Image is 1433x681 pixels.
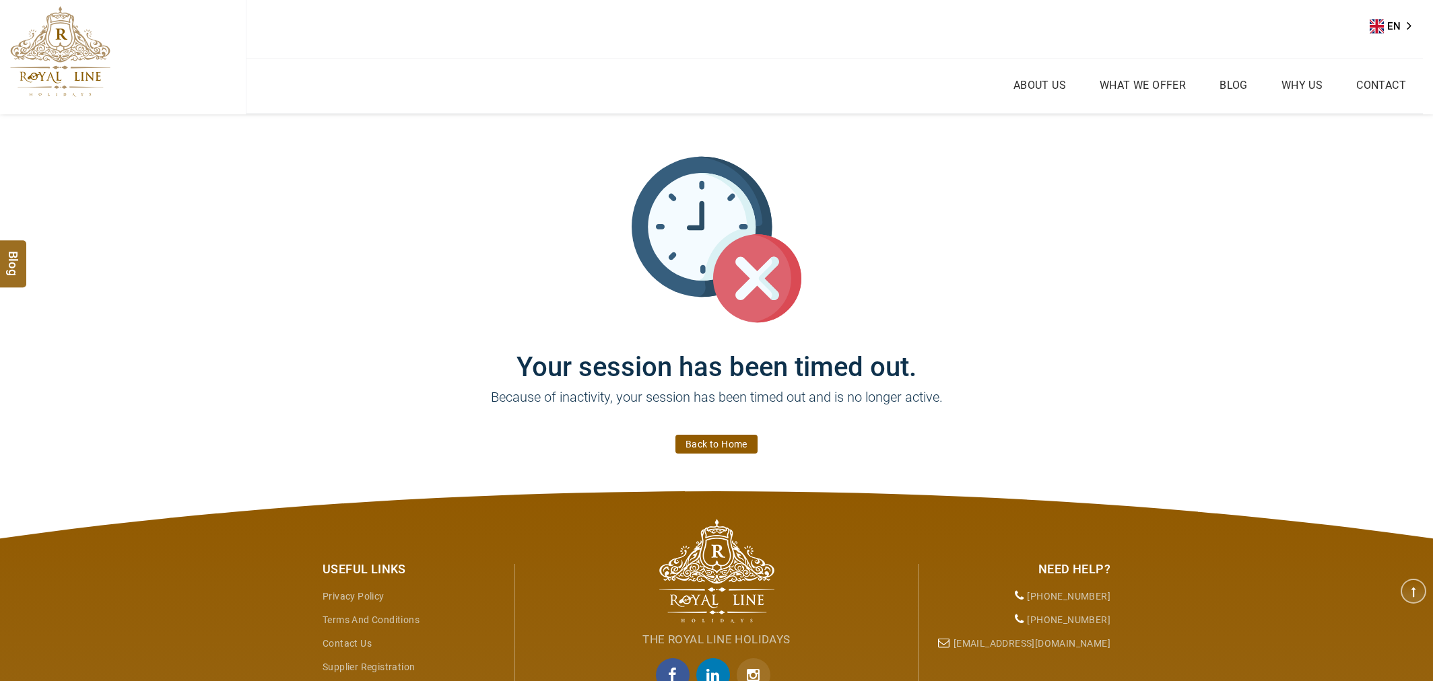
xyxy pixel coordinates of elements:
li: [PHONE_NUMBER] [929,585,1110,608]
h1: Your session has been timed out. [312,324,1121,383]
a: Contact Us [323,638,372,649]
span: The Royal Line Holidays [642,633,790,646]
a: Privacy Policy [323,591,385,602]
a: About Us [1010,75,1069,95]
a: Back to Home [675,435,758,454]
a: Terms and Conditions [323,614,420,625]
a: Supplier Registration [323,661,415,672]
a: What we Offer [1096,75,1189,95]
img: session_time_out.svg [632,155,801,324]
li: [PHONE_NUMBER] [929,608,1110,632]
span: Blog [5,250,22,262]
iframe: chat widget [1376,627,1420,668]
div: Need Help? [929,561,1110,578]
img: The Royal Line Holidays [10,6,110,97]
div: Useful Links [323,561,504,578]
img: The Royal Line Holidays [659,519,774,623]
a: [EMAIL_ADDRESS][DOMAIN_NAME] [954,638,1110,649]
p: Because of inactivity, your session has been timed out and is no longer active. [312,387,1121,427]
